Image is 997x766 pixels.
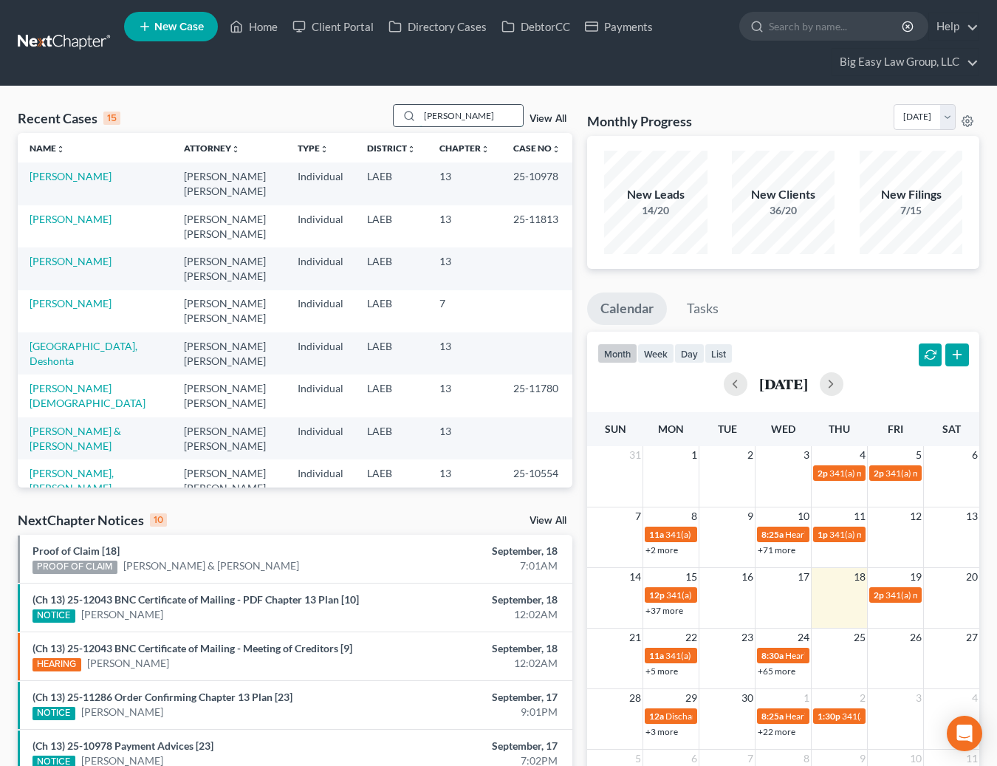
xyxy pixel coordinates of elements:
[858,446,867,464] span: 4
[740,629,755,646] span: 23
[852,629,867,646] span: 25
[947,716,982,751] div: Open Intercom Messenger
[852,568,867,586] span: 18
[758,544,795,555] a: +71 more
[172,163,286,205] td: [PERSON_NAME] [PERSON_NAME]
[785,711,900,722] span: Hearing for [PERSON_NAME]
[355,459,428,502] td: LAEB
[740,568,755,586] span: 16
[513,143,561,154] a: Case Nounfold_more
[355,375,428,417] td: LAEB
[874,589,884,601] span: 2p
[286,459,355,502] td: Individual
[501,375,572,417] td: 25-11780
[428,417,501,459] td: 13
[428,163,501,205] td: 13
[18,109,120,127] div: Recent Cases
[530,516,566,526] a: View All
[665,529,808,540] span: 341(a) meeting for [PERSON_NAME]
[32,593,359,606] a: (Ch 13) 25-12043 BNC Certificate of Mailing - PDF Chapter 13 Plan [10]
[761,711,784,722] span: 8:25a
[666,589,809,601] span: 341(a) meeting for [PERSON_NAME]
[888,423,903,435] span: Fri
[802,446,811,464] span: 3
[32,544,120,557] a: Proof of Claim [18]
[796,507,811,525] span: 10
[628,629,643,646] span: 21
[392,607,558,622] div: 12:02AM
[970,689,979,707] span: 4
[718,423,737,435] span: Tue
[649,711,664,722] span: 12a
[123,558,299,573] a: [PERSON_NAME] & [PERSON_NAME]
[965,568,979,586] span: 20
[172,375,286,417] td: [PERSON_NAME] [PERSON_NAME]
[30,297,112,310] a: [PERSON_NAME]
[30,213,112,225] a: [PERSON_NAME]
[428,375,501,417] td: 13
[761,529,784,540] span: 8:25a
[829,529,972,540] span: 341(a) meeting for [PERSON_NAME]
[684,629,699,646] span: 22
[604,186,708,203] div: New Leads
[392,705,558,719] div: 9:01PM
[494,13,578,40] a: DebtorCC
[30,382,145,409] a: [PERSON_NAME][DEMOGRAPHIC_DATA]
[18,511,167,529] div: NextChapter Notices
[796,629,811,646] span: 24
[690,446,699,464] span: 1
[860,186,963,203] div: New Filings
[184,143,240,154] a: Attorneyunfold_more
[802,689,811,707] span: 1
[367,143,416,154] a: Districtunfold_more
[914,689,923,707] span: 3
[771,423,795,435] span: Wed
[637,343,674,363] button: week
[829,468,972,479] span: 341(a) meeting for [PERSON_NAME]
[587,293,667,325] a: Calendar
[428,332,501,375] td: 13
[285,13,381,40] a: Client Portal
[419,105,523,126] input: Search by name...
[32,691,292,703] a: (Ch 13) 25-11286 Order Confirming Chapter 13 Plan [23]
[428,290,501,332] td: 7
[605,423,626,435] span: Sun
[103,112,120,125] div: 15
[665,711,809,722] span: Discharge Date for [PERSON_NAME]
[628,568,643,586] span: 14
[587,112,692,130] h3: Monthly Progress
[645,544,678,555] a: +2 more
[645,726,678,737] a: +3 more
[30,255,112,267] a: [PERSON_NAME]
[908,568,923,586] span: 19
[407,145,416,154] i: unfold_more
[286,375,355,417] td: Individual
[860,203,963,218] div: 7/15
[172,290,286,332] td: [PERSON_NAME] [PERSON_NAME]
[634,507,643,525] span: 7
[674,343,705,363] button: day
[428,247,501,290] td: 13
[172,417,286,459] td: [PERSON_NAME] [PERSON_NAME]
[32,658,81,671] div: HEARING
[30,170,112,182] a: [PERSON_NAME]
[81,705,163,719] a: [PERSON_NAME]
[355,332,428,375] td: LAEB
[628,689,643,707] span: 28
[705,343,733,363] button: list
[32,609,75,623] div: NOTICE
[746,446,755,464] span: 2
[858,689,867,707] span: 2
[818,468,828,479] span: 2p
[355,205,428,247] td: LAEB
[501,163,572,205] td: 25-10978
[759,376,808,391] h2: [DATE]
[231,145,240,154] i: unfold_more
[628,446,643,464] span: 31
[818,529,828,540] span: 1p
[355,163,428,205] td: LAEB
[286,332,355,375] td: Individual
[222,13,285,40] a: Home
[298,143,329,154] a: Typeunfold_more
[832,49,979,75] a: Big Easy Law Group, LLC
